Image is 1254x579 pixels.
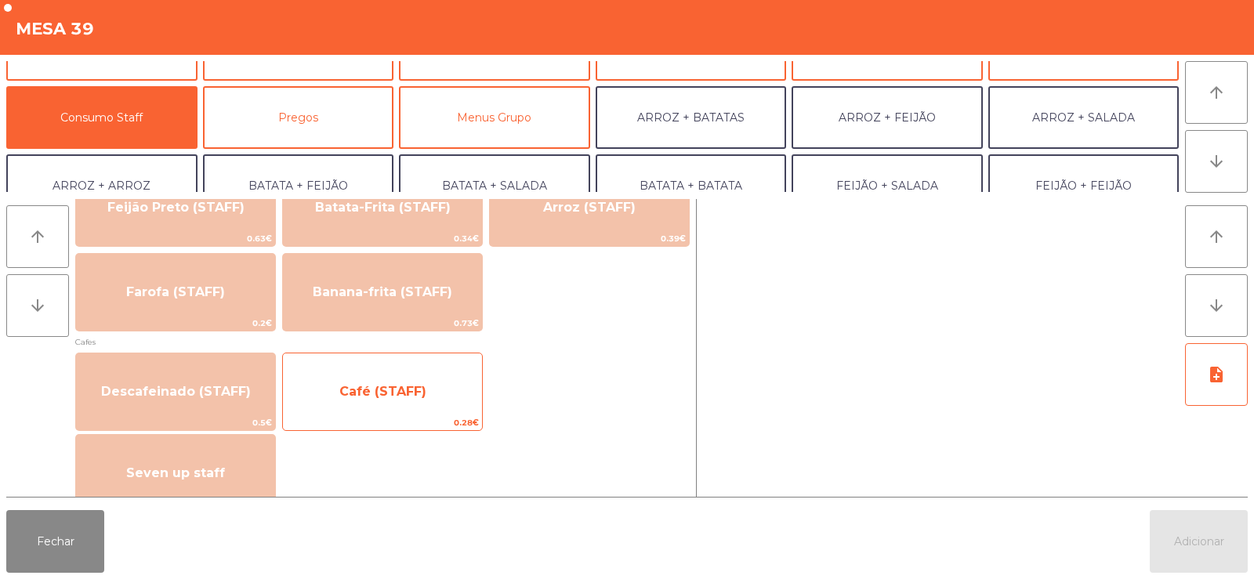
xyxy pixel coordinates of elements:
button: Fechar [6,510,104,573]
button: Pregos [203,86,394,149]
i: arrow_upward [1207,83,1226,102]
span: 0.39€ [490,231,689,246]
i: arrow_downward [28,296,47,315]
span: Feijão Preto (STAFF) [107,200,245,215]
button: arrow_upward [6,205,69,268]
span: Farofa (STAFF) [126,284,225,299]
button: arrow_downward [1185,274,1248,337]
button: BATATA + BATATA [596,154,787,217]
button: Consumo Staff [6,86,198,149]
button: FEIJÃO + FEIJÃO [988,154,1180,217]
i: arrow_upward [28,227,47,246]
span: 0.63€ [76,231,275,246]
button: BATATA + FEIJÃO [203,154,394,217]
i: arrow_upward [1207,227,1226,246]
span: Cafes [75,335,690,349]
button: Menus Grupo [399,86,590,149]
span: 0.73€ [283,316,482,331]
button: arrow_upward [1185,205,1248,268]
button: ARROZ + FEIJÃO [792,86,983,149]
button: ARROZ + ARROZ [6,154,198,217]
span: Seven up staff [126,465,225,480]
i: note_add [1207,365,1226,384]
span: 0.34€ [283,231,482,246]
button: arrow_downward [6,274,69,337]
span: 0.2€ [76,316,275,331]
i: arrow_downward [1207,152,1226,171]
button: ARROZ + SALADA [988,86,1180,149]
button: FEIJÃO + SALADA [792,154,983,217]
i: arrow_downward [1207,296,1226,315]
button: arrow_upward [1185,61,1248,124]
span: 0.28€ [283,415,482,430]
span: Arroz (STAFF) [543,200,636,215]
button: arrow_downward [1185,130,1248,193]
button: note_add [1185,343,1248,406]
span: 0.5€ [76,415,275,430]
span: Batata-Frita (STAFF) [315,200,451,215]
span: Descafeinado (STAFF) [101,384,251,399]
button: ARROZ + BATATAS [596,86,787,149]
span: Banana-frita (STAFF) [313,284,452,299]
button: BATATA + SALADA [399,154,590,217]
span: Café (STAFF) [339,384,426,399]
h4: Mesa 39 [16,17,94,41]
